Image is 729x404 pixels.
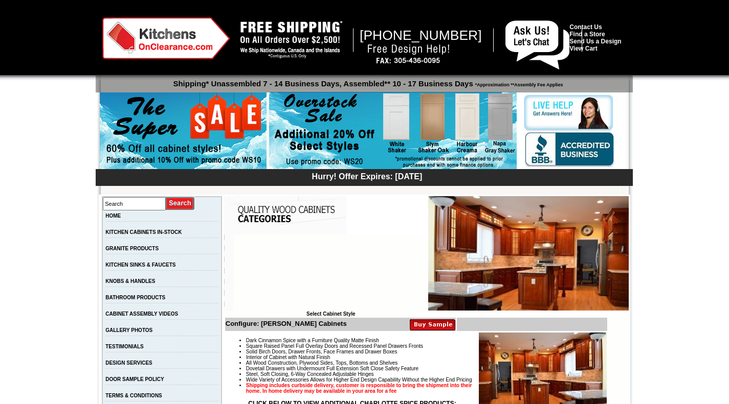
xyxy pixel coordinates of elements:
a: Find a Store [569,31,605,38]
input: Submit [166,197,195,210]
a: GALLERY PHOTOS [105,327,152,333]
a: Send Us a Design [569,38,621,45]
a: TESTIMONIALS [105,344,143,349]
span: Dark Cinnamon Spice with a Furniture Quality Matte Finish [246,338,379,343]
a: KITCHEN CABINETS IN-STOCK [105,229,182,235]
iframe: Browser incompatible [234,234,428,311]
span: Square Raised Panel Full Overlay Doors and Recessed Panel Drawers Fronts [246,343,423,349]
span: Steel, Soft Closing, 6-Way Concealed Adjustable Hinges [246,371,374,377]
span: All Wood Construction, Plywood Sides, Tops, Bottoms and Shelves [246,360,397,366]
span: Wide Variety of Accessories Allows for Higher End Design Capability Without the Higher End Pricing [246,377,472,383]
span: Dovetail Drawers with Undermount Full Extension Soft Close Safety Feature [246,366,418,371]
strong: Shipping includes curbside delivery, customer is responsible to bring the shipment into their hom... [246,383,472,394]
div: Hurry! Offer Expires: [DATE] [101,171,633,181]
span: Interior of Cabinet with Natural Finish [246,354,330,360]
a: DESIGN SERVICES [105,360,152,366]
b: Configure: [PERSON_NAME] Cabinets [226,320,347,327]
a: KNOBS & HANDLES [105,278,155,284]
a: Contact Us [569,23,602,31]
b: Select Cabinet Style [306,311,356,317]
a: TERMS & CONDITIONS [105,393,162,398]
a: BATHROOM PRODUCTS [105,295,165,300]
a: DOOR SAMPLE POLICY [105,376,164,382]
p: Shipping* Unassembled 7 - 14 Business Days, Assembled** 10 - 17 Business Days [101,75,633,88]
span: *Approximation **Assembly Fee Applies [473,80,563,87]
span: Solid Birch Doors, Drawer Fronts, Face Frames and Drawer Boxes [246,349,397,354]
a: GRANITE PRODUCTS [105,246,159,251]
a: HOME [105,213,121,219]
img: Charlotte Spice [428,196,629,311]
a: View Cart [569,45,597,52]
span: [PHONE_NUMBER] [360,28,482,43]
a: CABINET ASSEMBLY VIDEOS [105,311,178,317]
a: KITCHEN SINKS & FAUCETS [105,262,175,268]
img: Kitchens on Clearance Logo [102,17,230,59]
